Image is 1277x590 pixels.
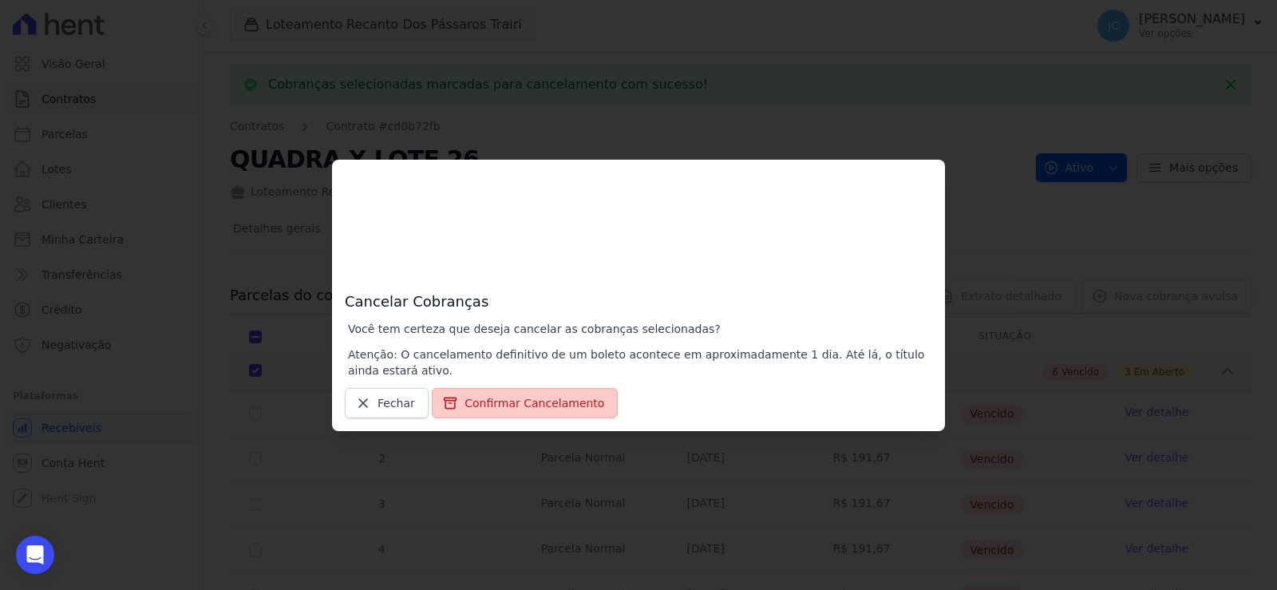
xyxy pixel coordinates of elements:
[345,388,429,418] a: Fechar
[432,388,618,418] button: Confirmar Cancelamento
[16,536,54,574] div: Open Intercom Messenger
[348,321,932,337] p: Você tem certeza que deseja cancelar as cobranças selecionadas?
[345,172,932,311] h3: Cancelar Cobranças
[378,395,415,411] span: Fechar
[348,346,932,378] p: Atenção: O cancelamento definitivo de um boleto acontece em aproximadamente 1 dia. Até lá, o títu...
